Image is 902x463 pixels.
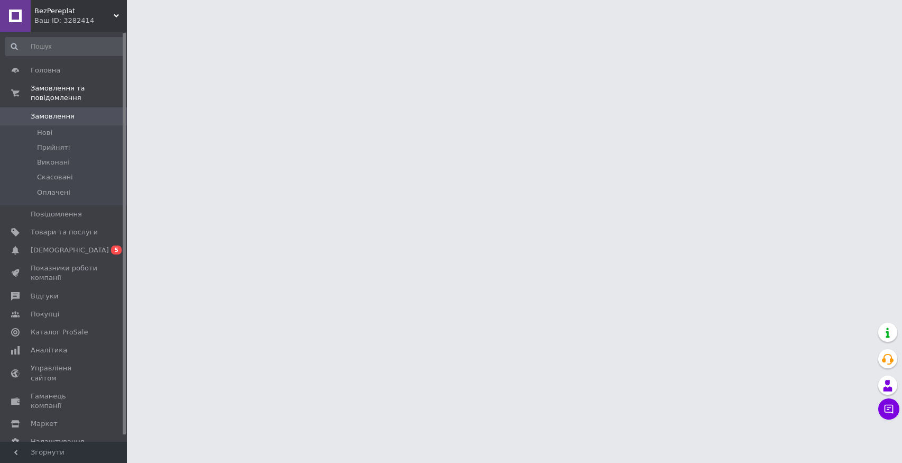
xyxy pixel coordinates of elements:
div: Ваш ID: 3282414 [34,16,127,25]
span: Прийняті [37,143,70,152]
span: Покупці [31,310,59,319]
span: Відгуки [31,292,58,301]
span: Налаштування [31,437,85,447]
span: Нові [37,128,52,138]
span: Каталог ProSale [31,328,88,337]
span: Повідомлення [31,210,82,219]
span: Замовлення та повідомлення [31,84,127,103]
span: 5 [111,246,122,255]
span: Аналітика [31,346,67,355]
span: BezPereplat [34,6,114,16]
span: Головна [31,66,60,75]
span: Гаманець компанії [31,392,98,411]
span: Виконані [37,158,70,167]
span: [DEMOGRAPHIC_DATA] [31,246,109,255]
span: Маркет [31,419,58,429]
input: Пошук [5,37,125,56]
span: Товари та послуги [31,228,98,237]
span: Замовлення [31,112,75,121]
span: Скасовані [37,173,73,182]
span: Показники роботи компанії [31,264,98,283]
span: Оплачені [37,188,70,197]
button: Чат з покупцем [878,398,899,420]
span: Управління сайтом [31,364,98,383]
